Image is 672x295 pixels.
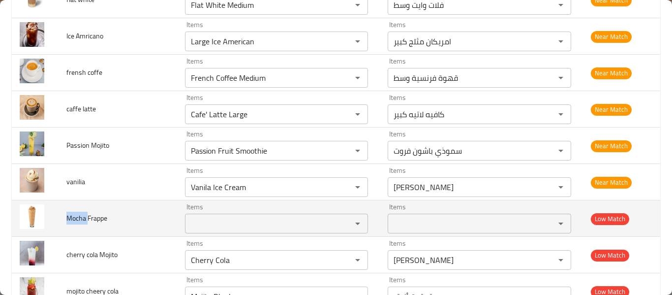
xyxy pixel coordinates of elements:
img: Mocha Frappe [20,204,44,229]
span: Near Match [591,140,632,152]
button: Open [554,71,568,85]
button: Open [554,107,568,121]
span: Passion Mojito [66,139,109,152]
button: Open [351,180,365,194]
button: Open [351,34,365,48]
span: Mocha Frappe [66,212,107,225]
button: Open [351,144,365,158]
button: Open [351,107,365,121]
img: cherry cola Mojito [20,241,44,265]
img: caffe latte [20,95,44,120]
span: Near Match [591,104,632,115]
button: Open [351,253,365,267]
span: frensh coffe [66,66,102,79]
button: Open [554,34,568,48]
span: Low Match [591,250,629,261]
button: Open [554,253,568,267]
span: Ice Amricano [66,30,103,42]
button: Open [554,217,568,230]
img: vanilia [20,168,44,193]
button: Open [554,180,568,194]
span: Near Match [591,67,632,79]
button: Open [351,217,365,230]
button: Open [554,144,568,158]
span: cherry cola Mojito [66,248,118,261]
img: Passion Mojito [20,131,44,156]
span: caffe latte [66,102,96,115]
span: vanilia [66,175,85,188]
button: Open [351,71,365,85]
img: frensh coffe [20,59,44,83]
span: Near Match [591,177,632,188]
span: Near Match [591,31,632,42]
span: Low Match [591,213,629,225]
img: Ice Amricano [20,22,44,47]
